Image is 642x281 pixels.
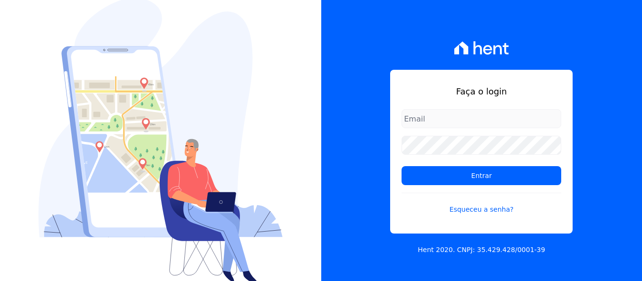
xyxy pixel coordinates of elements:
input: Email [402,109,561,128]
input: Entrar [402,166,561,185]
p: Hent 2020. CNPJ: 35.429.428/0001-39 [418,245,545,255]
h1: Faça o login [402,85,561,98]
a: Esqueceu a senha? [402,193,561,215]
